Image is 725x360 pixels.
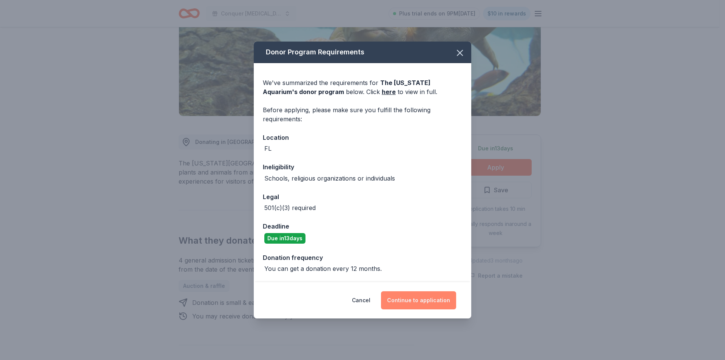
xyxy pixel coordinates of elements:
div: Donor Program Requirements [254,42,471,63]
div: Ineligibility [263,162,462,172]
div: Due in 13 days [264,233,305,244]
div: Donation frequency [263,253,462,263]
div: FL [264,144,271,153]
div: Before applying, please make sure you fulfill the following requirements: [263,105,462,124]
button: Continue to application [381,291,456,309]
a: here [382,87,396,96]
div: You can get a donation every 12 months. [264,264,382,273]
button: Cancel [352,291,370,309]
div: Schools, religious organizations or individuals [264,174,395,183]
div: 501(c)(3) required [264,203,316,212]
div: Location [263,133,462,142]
div: We've summarized the requirements for below. Click to view in full. [263,78,462,96]
div: Legal [263,192,462,202]
div: Deadline [263,221,462,231]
